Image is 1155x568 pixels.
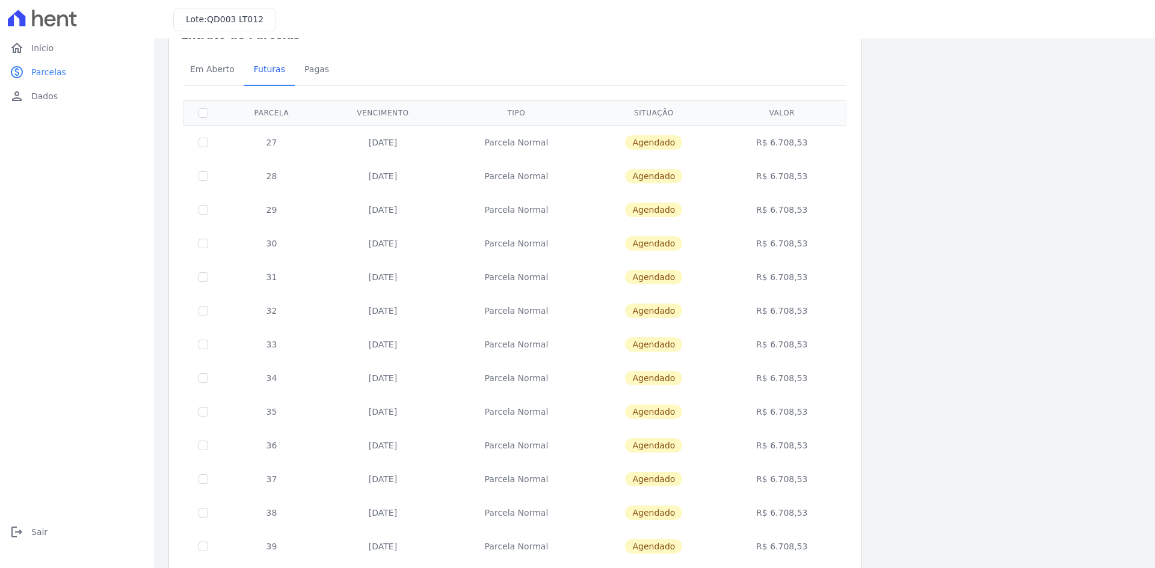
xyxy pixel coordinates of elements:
td: [DATE] [321,227,445,260]
td: [DATE] [321,294,445,328]
td: R$ 6.708,53 [720,496,844,530]
td: Parcela Normal [445,193,588,227]
td: R$ 6.708,53 [720,429,844,462]
td: R$ 6.708,53 [720,294,844,328]
td: R$ 6.708,53 [720,125,844,159]
a: paidParcelas [5,60,149,84]
td: [DATE] [321,395,445,429]
td: [DATE] [321,462,445,496]
td: Parcela Normal [445,227,588,260]
td: Parcela Normal [445,395,588,429]
td: R$ 6.708,53 [720,328,844,361]
td: Parcela Normal [445,294,588,328]
td: 33 [223,328,321,361]
th: Parcela [223,100,321,125]
td: 38 [223,496,321,530]
td: R$ 6.708,53 [720,159,844,193]
span: Dados [31,90,58,102]
i: person [10,89,24,103]
span: Agendado [625,438,682,453]
span: Agendado [625,169,682,183]
td: R$ 6.708,53 [720,227,844,260]
a: personDados [5,84,149,108]
span: Sair [31,526,48,538]
td: Parcela Normal [445,260,588,294]
a: Em Aberto [180,55,244,86]
a: Futuras [244,55,295,86]
td: [DATE] [321,530,445,563]
th: Valor [720,100,844,125]
td: Parcela Normal [445,159,588,193]
span: Pagas [297,57,336,81]
td: 29 [223,193,321,227]
td: [DATE] [321,328,445,361]
i: paid [10,65,24,79]
td: Parcela Normal [445,530,588,563]
h3: Lote: [186,13,263,26]
td: 28 [223,159,321,193]
span: Início [31,42,54,54]
th: Vencimento [321,100,445,125]
td: R$ 6.708,53 [720,462,844,496]
td: [DATE] [321,159,445,193]
td: 27 [223,125,321,159]
td: [DATE] [321,496,445,530]
th: Situação [588,100,720,125]
td: 30 [223,227,321,260]
i: logout [10,525,24,539]
a: logoutSair [5,520,149,544]
td: 39 [223,530,321,563]
td: Parcela Normal [445,361,588,395]
td: 37 [223,462,321,496]
span: Agendado [625,304,682,318]
td: 35 [223,395,321,429]
i: home [10,41,24,55]
span: Agendado [625,203,682,217]
td: Parcela Normal [445,462,588,496]
td: Parcela Normal [445,429,588,462]
td: 31 [223,260,321,294]
span: Agendado [625,371,682,385]
span: QD003 LT012 [207,14,263,24]
td: 32 [223,294,321,328]
span: Agendado [625,135,682,150]
span: Parcelas [31,66,66,78]
td: R$ 6.708,53 [720,193,844,227]
td: 34 [223,361,321,395]
th: Tipo [445,100,588,125]
span: Agendado [625,472,682,486]
td: R$ 6.708,53 [720,361,844,395]
td: R$ 6.708,53 [720,260,844,294]
td: Parcela Normal [445,125,588,159]
td: Parcela Normal [445,328,588,361]
td: Parcela Normal [445,496,588,530]
td: [DATE] [321,193,445,227]
td: [DATE] [321,260,445,294]
span: Agendado [625,405,682,419]
span: Agendado [625,337,682,352]
span: Futuras [247,57,292,81]
td: [DATE] [321,429,445,462]
td: [DATE] [321,125,445,159]
a: Pagas [295,55,339,86]
span: Agendado [625,539,682,554]
td: [DATE] [321,361,445,395]
span: Agendado [625,270,682,284]
a: homeInício [5,36,149,60]
span: Agendado [625,505,682,520]
span: Em Aberto [183,57,242,81]
span: Agendado [625,236,682,251]
td: 36 [223,429,321,462]
td: R$ 6.708,53 [720,530,844,563]
td: R$ 6.708,53 [720,395,844,429]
